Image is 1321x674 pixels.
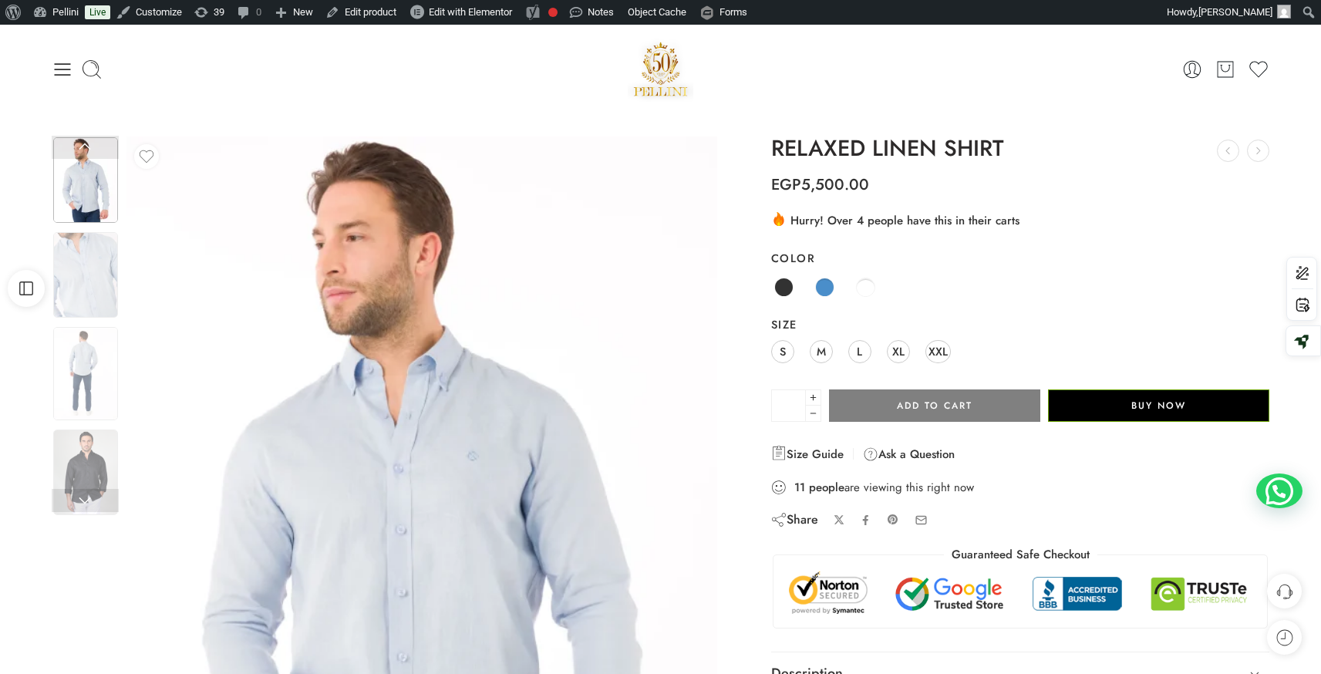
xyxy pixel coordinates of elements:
[1181,59,1203,80] a: My Account
[928,341,948,362] span: XXL
[771,211,1270,229] div: Hurry! Over 4 people have this in their carts
[771,479,1270,496] div: are viewing this right now
[53,137,118,223] img: remove-wrinkles-21-scaled-1.webp
[892,341,905,362] span: XL
[628,36,694,102] a: Pellini -
[771,174,801,196] span: EGP
[429,6,512,18] span: Edit with Elementor
[817,341,826,362] span: M
[944,547,1097,563] legend: Guaranteed Safe Checkout
[771,251,1270,266] label: Color
[887,514,899,526] a: Pin on Pinterest
[771,174,869,196] bdi: 5,500.00
[829,389,1040,422] button: Add to cart
[863,445,955,463] a: Ask a Question
[771,317,1270,332] label: Size
[85,5,110,19] a: Live
[834,514,845,526] a: Share on X
[1048,389,1269,422] button: Buy Now
[548,8,558,17] div: Focus keyphrase not set
[771,445,844,463] a: Size Guide
[771,511,818,528] div: Share
[1248,59,1269,80] a: Wishlist
[887,340,910,363] a: XL
[53,232,118,318] img: remove-wrinkles-21-scaled-1.webp
[771,340,794,363] a: S
[53,430,118,515] img: remove-wrinkles-21-scaled-1.webp
[771,389,806,422] input: Product quantity
[53,327,118,420] img: remove-wrinkles-21-scaled-1.webp
[925,340,951,363] a: XXL
[780,341,786,362] span: S
[1215,59,1236,80] a: Cart
[628,36,694,102] img: Pellini
[848,340,871,363] a: L
[810,340,833,363] a: M
[860,514,871,526] a: Share on Facebook
[1198,6,1272,18] span: [PERSON_NAME]
[771,136,1270,161] h1: RELAXED LINEN SHIRT
[809,480,844,495] strong: people
[915,514,928,527] a: Email to your friends
[785,571,1256,616] img: Trust
[857,341,862,362] span: L
[794,480,805,495] strong: 11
